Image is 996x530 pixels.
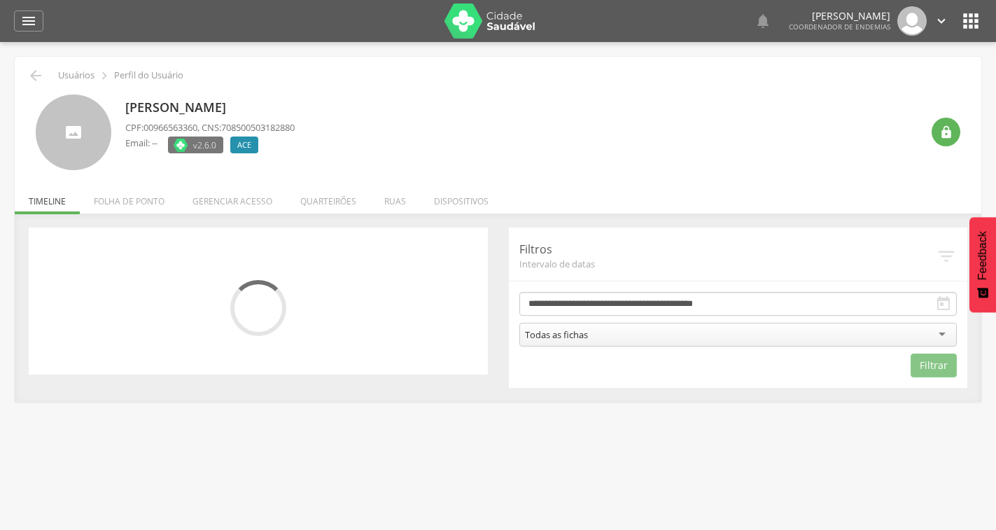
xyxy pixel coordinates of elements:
[58,70,94,81] p: Usuários
[125,121,295,134] p: CPF: , CNS:
[114,70,183,81] p: Perfil do Usuário
[960,10,982,32] i: 
[80,181,178,214] li: Folha de ponto
[911,354,957,377] button: Filtrar
[934,13,949,29] i: 
[420,181,503,214] li: Dispositivos
[143,121,197,134] span: 00966563360
[789,11,890,21] p: [PERSON_NAME]
[27,67,44,84] i: Voltar
[237,139,251,151] span: ACE
[519,258,937,270] span: Intervalo de datas
[969,217,996,312] button: Feedback - Mostrar pesquisa
[286,181,370,214] li: Quarteirões
[939,125,953,139] i: 
[519,242,937,258] p: Filtros
[936,246,957,267] i: 
[20,13,37,29] i: 
[370,181,420,214] li: Ruas
[789,22,890,32] span: Coordenador de Endemias
[755,6,771,36] a: 
[97,68,112,83] i: 
[935,295,952,312] i: 
[178,181,286,214] li: Gerenciar acesso
[525,328,588,341] div: Todas as fichas
[193,138,216,152] span: v2.6.0
[168,137,223,153] label: Versão do aplicativo
[125,137,157,150] p: Email: --
[125,99,295,117] p: [PERSON_NAME]
[976,231,989,280] span: Feedback
[932,118,960,146] div: Resetar senha
[934,6,949,36] a: 
[755,13,771,29] i: 
[221,121,295,134] span: 708500503182880
[14,11,43,32] a: 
